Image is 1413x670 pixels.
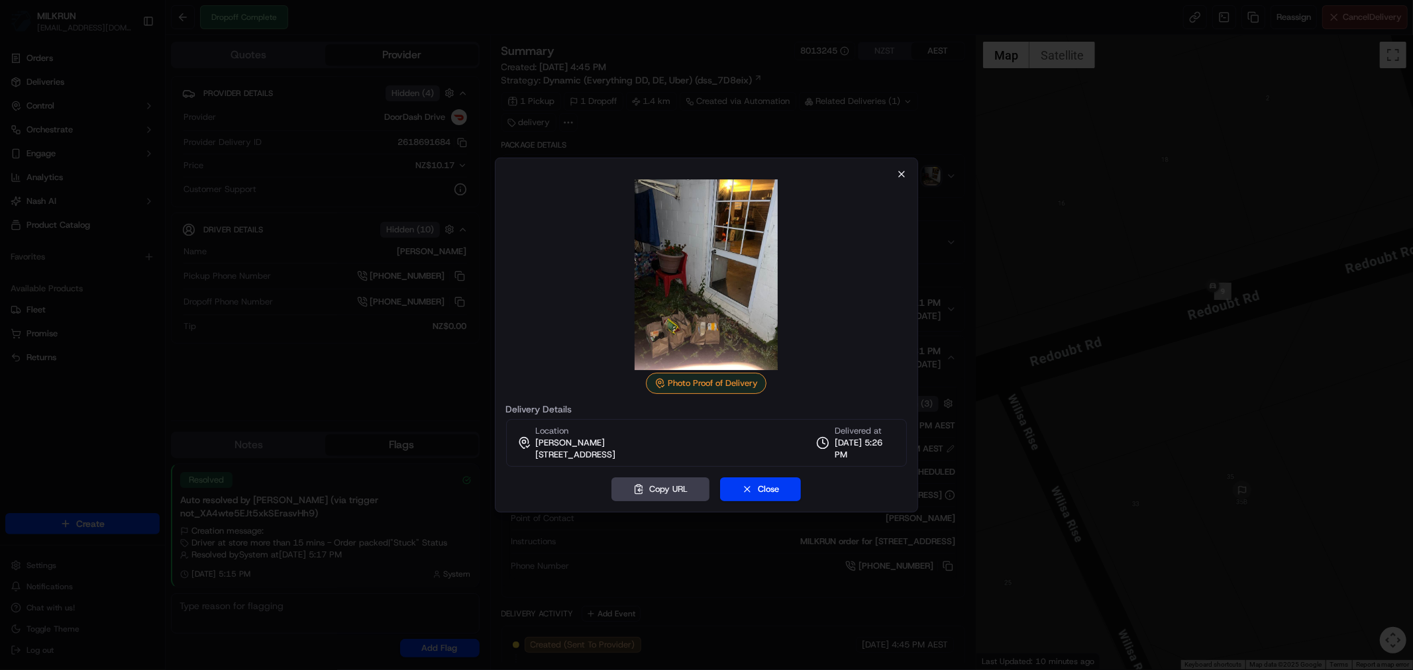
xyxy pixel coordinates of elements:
span: Delivered at [835,425,896,437]
span: [PERSON_NAME] [536,437,605,449]
span: [DATE] 5:26 PM [835,437,896,461]
label: Delivery Details [506,405,908,414]
button: Copy URL [611,477,709,501]
span: Location [536,425,569,437]
button: Close [720,477,801,501]
div: Photo Proof of Delivery [646,373,766,394]
span: [STREET_ADDRESS] [536,449,616,461]
img: photo_proof_of_delivery image [611,179,802,370]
